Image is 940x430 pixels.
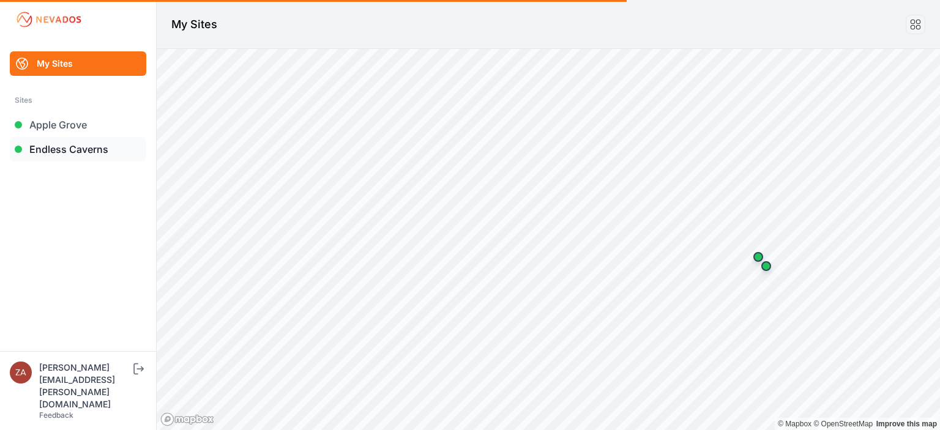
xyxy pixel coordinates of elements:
[15,10,83,29] img: Nevados
[10,361,32,384] img: zachary.brogan@energixrenewables.com
[39,410,73,420] a: Feedback
[171,16,217,33] h1: My Sites
[10,113,146,137] a: Apple Grove
[160,412,214,426] a: Mapbox logo
[39,361,131,410] div: [PERSON_NAME][EMAIL_ADDRESS][PERSON_NAME][DOMAIN_NAME]
[746,245,770,269] div: Map marker
[778,420,811,428] a: Mapbox
[10,137,146,161] a: Endless Caverns
[813,420,873,428] a: OpenStreetMap
[876,420,937,428] a: Map feedback
[157,49,940,430] canvas: Map
[10,51,146,76] a: My Sites
[15,93,141,108] div: Sites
